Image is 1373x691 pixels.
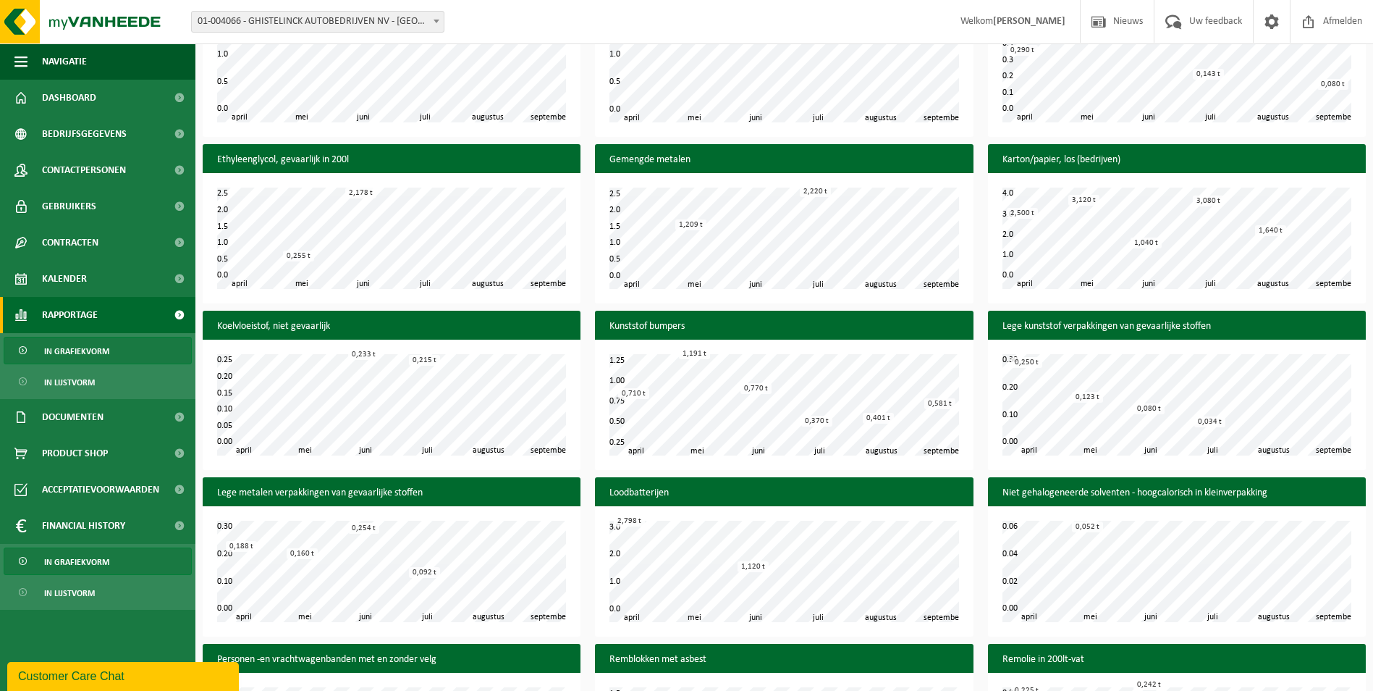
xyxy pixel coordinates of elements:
div: 0,233 t [348,349,379,360]
div: 0,370 t [801,416,832,427]
span: In grafiekvorm [44,338,109,365]
div: 2,178 t [345,188,376,198]
span: Financial History [42,508,125,544]
div: 2,220 t [800,186,831,197]
div: 0,215 t [409,355,440,366]
strong: [PERSON_NAME] [993,16,1065,27]
div: 0,401 t [863,413,894,424]
span: Contactpersonen [42,152,126,188]
h3: Ethyleenglycol, gevaarlijk in 200l [203,144,580,176]
iframe: chat widget [7,659,242,691]
span: Documenten [42,399,103,435]
div: 0,710 t [618,388,649,399]
div: 0,143 t [1193,69,1224,80]
div: 0,123 t [1072,392,1103,403]
span: In lijstvorm [44,369,95,396]
div: 3,120 t [1068,195,1099,206]
h3: Loodbatterijen [595,477,973,509]
div: 0,770 t [740,383,772,394]
a: In lijstvorm [4,368,192,395]
a: In lijstvorm [4,579,192,606]
span: Contracten [42,225,98,261]
a: In grafiekvorm [4,548,192,575]
div: 1,209 t [675,219,706,230]
span: Bedrijfsgegevens [42,116,127,152]
h3: Gemengde metalen [595,144,973,176]
span: In grafiekvorm [44,548,109,576]
h3: Lege kunststof verpakkingen van gevaarlijke stoffen [988,311,1366,343]
span: Product Shop [42,435,108,472]
div: 0,052 t [1072,522,1103,532]
div: 0,034 t [1194,416,1225,427]
div: 3,080 t [1193,196,1224,206]
h3: Kunststof bumpers [595,311,973,343]
span: In lijstvorm [44,579,95,607]
div: 0,080 t [1317,79,1348,90]
div: 2,798 t [614,516,645,527]
h3: Karton/papier, los (bedrijven) [988,144,1366,176]
div: 0,080 t [1133,403,1165,414]
span: Rapportage [42,297,98,333]
span: Acceptatievoorwaarden [42,472,159,508]
h3: Remblokken met asbest [595,644,973,676]
div: 0,160 t [287,548,318,559]
span: Dashboard [42,80,96,116]
a: In grafiekvorm [4,337,192,364]
div: 1,191 t [679,348,710,359]
h3: Niet gehalogeneerde solventen - hoogcalorisch in kleinverpakking [988,477,1366,509]
div: 0,188 t [226,541,257,552]
div: 0,250 t [1011,357,1042,368]
div: 2,500 t [1007,208,1038,219]
span: Navigatie [42,43,87,80]
div: 0,581 t [924,398,955,409]
div: 1,040 t [1131,238,1162,248]
div: 0,242 t [1133,679,1165,690]
div: 1,640 t [1255,225,1286,236]
h3: Personen -en vrachtwagenbanden met en zonder velg [203,644,580,676]
div: 0,092 t [409,567,440,578]
h3: Remolie in 200lt-vat [988,644,1366,676]
div: 0,255 t [283,251,314,261]
div: 0,254 t [348,523,379,534]
h3: Koelvloeistof, niet gevaarlijk [203,311,580,343]
span: Kalender [42,261,87,297]
div: 1,120 t [738,561,769,572]
span: 01-004066 - GHISTELINCK AUTOBEDRIJVEN NV - WAREGEM [191,11,444,33]
span: Gebruikers [42,188,96,225]
div: 0,290 t [1007,45,1038,56]
span: 01-004066 - GHISTELINCK AUTOBEDRIJVEN NV - WAREGEM [192,12,444,32]
h3: Lege metalen verpakkingen van gevaarlijke stoffen [203,477,580,509]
